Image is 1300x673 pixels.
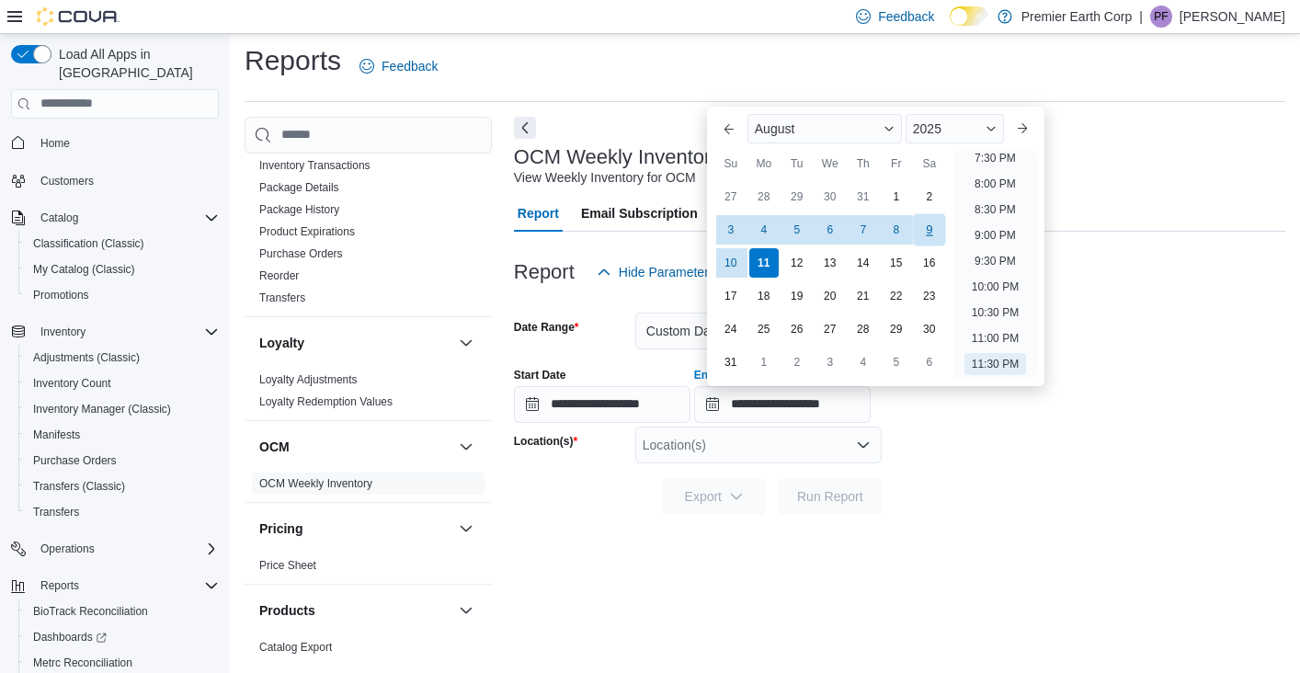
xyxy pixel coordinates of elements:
[882,215,911,245] div: day-8
[259,372,358,387] span: Loyalty Adjustments
[964,302,1026,324] li: 10:30 PM
[40,174,94,188] span: Customers
[967,199,1023,221] li: 8:30 PM
[18,422,226,448] button: Manifests
[33,207,219,229] span: Catalog
[18,473,226,499] button: Transfers (Classic)
[815,281,845,311] div: day-20
[26,233,219,255] span: Classification (Classic)
[950,6,988,26] input: Dark Mode
[33,505,79,519] span: Transfers
[694,386,871,423] input: Press the down key to enter a popover containing a calendar. Press the escape key to close the po...
[33,170,101,192] a: Customers
[259,225,355,238] a: Product Expirations
[716,182,746,211] div: day-27
[967,147,1023,169] li: 7:30 PM
[815,182,845,211] div: day-30
[716,215,746,245] div: day-3
[1154,6,1168,28] span: PF
[749,348,779,377] div: day-1
[26,372,219,394] span: Inventory Count
[40,211,78,225] span: Catalog
[26,347,147,369] a: Adjustments (Classic)
[26,450,219,472] span: Purchase Orders
[259,373,358,386] a: Loyalty Adjustments
[26,398,178,420] a: Inventory Manager (Classic)
[913,213,945,245] div: day-9
[514,117,536,139] button: Next
[906,114,1004,143] div: Button. Open the year selector. 2025 is currently selected.
[245,473,492,502] div: OCM
[779,478,882,515] button: Run Report
[259,558,316,573] span: Price Sheet
[40,136,70,151] span: Home
[382,57,438,75] span: Feedback
[849,248,878,278] div: day-14
[953,151,1037,379] ul: Time
[455,599,477,622] button: Products
[514,368,566,382] label: Start Date
[245,44,492,316] div: Inventory
[33,479,125,494] span: Transfers (Classic)
[259,159,371,172] a: Inventory Transactions
[18,371,226,396] button: Inventory Count
[882,314,911,344] div: day-29
[849,215,878,245] div: day-7
[455,518,477,540] button: Pricing
[4,130,226,156] button: Home
[26,450,124,472] a: Purchase Orders
[878,7,934,26] span: Feedback
[782,215,812,245] div: day-5
[915,281,944,311] div: day-23
[714,180,946,379] div: August, 2025
[514,168,696,188] div: View Weekly Inventory for OCM
[782,182,812,211] div: day-29
[915,348,944,377] div: day-6
[245,369,492,420] div: Loyalty
[782,281,812,311] div: day-19
[514,261,575,283] h3: Report
[33,131,219,154] span: Home
[1021,6,1133,28] p: Premier Earth Corp
[259,181,339,194] a: Package Details
[259,247,343,260] a: Purchase Orders
[33,453,117,468] span: Purchase Orders
[589,254,723,291] button: Hide Parameters
[749,248,779,278] div: day-11
[4,205,226,231] button: Catalog
[245,42,341,79] h1: Reports
[26,398,219,420] span: Inventory Manager (Classic)
[18,231,226,257] button: Classification (Classic)
[964,327,1026,349] li: 11:00 PM
[33,350,140,365] span: Adjustments (Classic)
[26,284,97,306] a: Promotions
[26,258,143,280] a: My Catalog (Classic)
[514,146,722,168] h3: OCM Weekly Inventory
[18,599,226,624] button: BioTrack Reconciliation
[33,575,219,597] span: Reports
[674,478,755,515] span: Export
[716,149,746,178] div: Su
[797,487,863,506] span: Run Report
[967,173,1023,195] li: 8:00 PM
[259,519,451,538] button: Pricing
[259,559,316,572] a: Price Sheet
[18,345,226,371] button: Adjustments (Classic)
[26,424,219,446] span: Manifests
[51,45,219,82] span: Load All Apps in [GEOGRAPHIC_DATA]
[259,158,371,173] span: Inventory Transactions
[259,202,339,217] span: Package History
[37,7,120,26] img: Cova
[26,424,87,446] a: Manifests
[782,314,812,344] div: day-26
[33,207,86,229] button: Catalog
[514,320,579,335] label: Date Range
[815,248,845,278] div: day-13
[514,386,690,423] input: Press the down key to open a popover containing a calendar.
[33,236,144,251] span: Classification (Classic)
[716,248,746,278] div: day-10
[581,195,698,232] span: Email Subscription
[4,167,226,194] button: Customers
[26,501,219,523] span: Transfers
[915,248,944,278] div: day-16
